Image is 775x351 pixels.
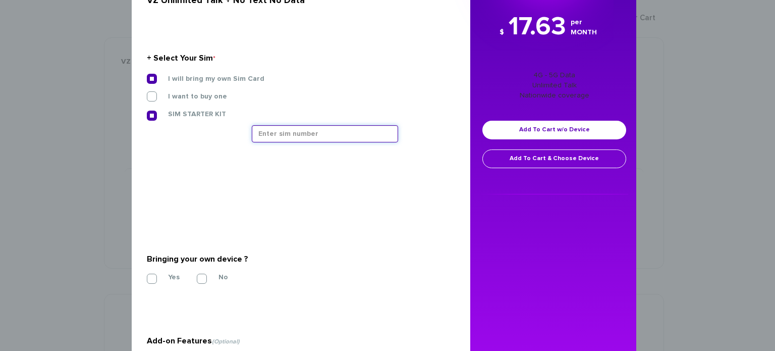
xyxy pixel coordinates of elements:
i: MONTH [571,27,597,37]
div: + Select Your Sim [147,50,448,66]
label: Yes [153,273,180,282]
div: Nationwide coverage [480,90,628,101]
span: (Optional) [212,339,240,345]
a: Add To Cart & Choose Device [482,149,626,168]
div: Add-on Features [147,333,448,349]
a: Add To Cart w/o Device [482,121,626,139]
label: No [203,273,228,282]
span: 17.63 [509,14,566,40]
i: per [571,17,597,27]
div: Bringing your own device ? [147,251,448,267]
label: I will bring my own Sim Card [153,74,264,83]
span: $ [500,29,504,36]
div: 4G - 5G Data [480,70,628,80]
label: SIM STARTER KIT [153,110,226,119]
div: Unlimited Talk [480,80,628,90]
input: Enter sim number [252,125,398,142]
label: I want to buy one [153,92,227,101]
